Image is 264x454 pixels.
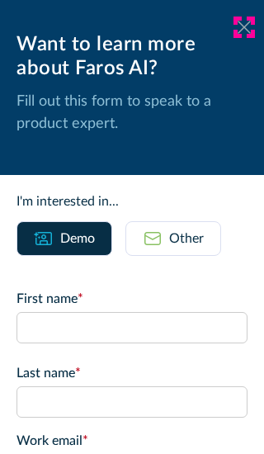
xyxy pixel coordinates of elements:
p: Fill out this form to speak to a product expert. [16,91,247,135]
label: Last name [16,363,247,383]
label: Work email [16,431,247,451]
div: Other [169,229,204,248]
div: Want to learn more about Faros AI? [16,33,247,81]
label: First name [16,289,247,309]
div: I'm interested in... [16,192,247,211]
div: Demo [60,229,95,248]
